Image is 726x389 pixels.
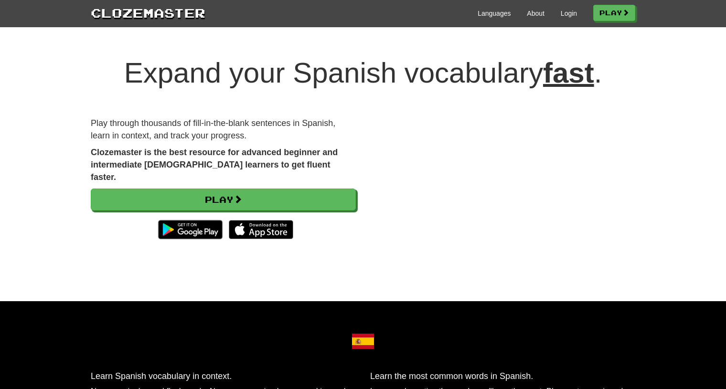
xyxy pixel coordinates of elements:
[478,9,511,18] a: Languages
[527,9,544,18] a: About
[91,372,356,381] h3: Learn Spanish vocabulary in context.
[153,215,227,244] img: Get it on Google Play
[91,147,338,181] strong: Clozemaster is the best resource for advanced beginner and intermediate [DEMOGRAPHIC_DATA] learne...
[91,57,635,89] h1: Expand your Spanish vocabulary .
[91,189,356,210] a: Play
[370,372,635,381] h3: Learn the most common words in Spanish.
[229,220,293,239] img: Download_on_the_App_Store_Badge_US-UK_135x40-25178aeef6eb6b83b96f5f2d004eda3bffbb37122de64afbaef7...
[91,4,205,21] a: Clozemaster
[561,9,577,18] a: Login
[543,57,594,89] u: fast
[91,117,356,142] p: Play through thousands of fill-in-the-blank sentences in Spanish, learn in context, and track you...
[593,5,635,21] a: Play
